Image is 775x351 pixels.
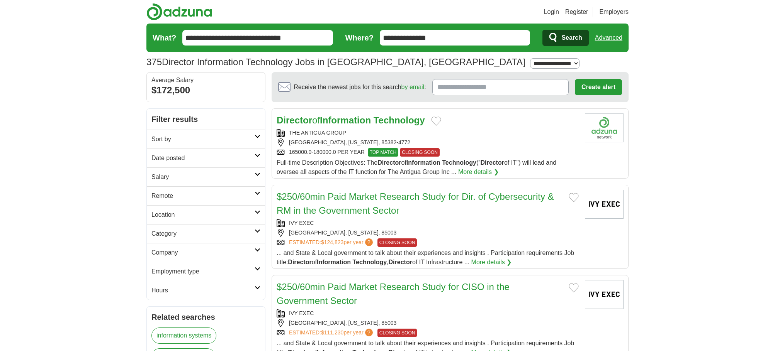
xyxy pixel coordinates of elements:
h2: Company [151,248,255,257]
h2: Hours [151,286,255,295]
a: $250/60min Paid Market Research Study for CISO in the Government Sector [277,282,510,306]
div: [GEOGRAPHIC_DATA], [US_STATE], 85003 [277,319,579,327]
span: CLOSING SOON [400,148,440,157]
a: Register [565,7,588,17]
span: TOP MATCH [368,148,398,157]
button: Add to favorite jobs [569,193,579,202]
div: Average Salary [151,77,260,83]
a: IVY EXEC [289,310,314,316]
a: ESTIMATED:$111,230per year? [289,329,374,337]
span: Receive the newest jobs for this search : [294,83,426,92]
strong: Technology [353,259,387,265]
h2: Salary [151,172,255,182]
span: 375 [146,55,162,69]
h1: Director Information Technology Jobs in [GEOGRAPHIC_DATA], [GEOGRAPHIC_DATA] [146,57,525,67]
strong: Information [406,159,440,166]
span: $124,823 [321,239,343,245]
a: Login [544,7,559,17]
a: DirectorofInformation Technology [277,115,425,125]
strong: Director [389,259,412,265]
h2: Location [151,210,255,219]
a: Remote [147,186,265,205]
div: 165000.0-180000.0 PER YEAR [277,148,579,157]
span: Full-time Description Objectives: The of (” of IT”) will lead and oversee all aspects of the IT f... [277,159,556,175]
strong: Director [277,115,312,125]
button: Add to favorite jobs [431,116,441,126]
a: More details ❯ [471,258,512,267]
button: Search [542,30,588,46]
strong: Director [377,159,401,166]
a: Hours [147,281,265,300]
h2: Filter results [147,109,265,130]
label: What? [153,32,176,44]
span: ? [365,238,373,246]
div: THE ANTIGUA GROUP [277,129,579,137]
button: Create alert [575,79,622,95]
a: More details ❯ [458,167,499,177]
img: Ivy Exec logo [585,280,624,309]
img: Adzuna logo [146,3,212,20]
span: $111,230 [321,329,343,336]
a: Sort by [147,130,265,148]
h2: Employment type [151,267,255,276]
div: [GEOGRAPHIC_DATA], [US_STATE], 85382-4772 [277,138,579,147]
a: ESTIMATED:$124,823per year? [289,238,374,247]
strong: Technology [374,115,425,125]
h2: Related searches [151,311,260,323]
span: ? [365,329,373,336]
a: Employment type [147,262,265,281]
a: Salary [147,167,265,186]
strong: Technology [442,159,476,166]
label: Where? [345,32,374,44]
span: CLOSING SOON [377,238,417,247]
div: [GEOGRAPHIC_DATA], [US_STATE], 85003 [277,229,579,237]
img: Ivy Exec logo [585,190,624,219]
strong: Information [317,259,351,265]
a: Company [147,243,265,262]
div: $172,500 [151,83,260,97]
a: Category [147,224,265,243]
h2: Category [151,229,255,238]
h2: Sort by [151,135,255,144]
img: Company logo [585,113,624,142]
h2: Remote [151,191,255,201]
button: Add to favorite jobs [569,283,579,292]
a: IVY EXEC [289,220,314,226]
a: Advanced [595,30,622,46]
strong: Director [288,259,311,265]
a: $250/60min Paid Market Research Study for Dir. of Cybersecurity & RM in the Government Sector [277,191,554,216]
a: by email [401,84,425,90]
strong: Information [320,115,371,125]
a: information systems [151,327,216,344]
a: Location [147,205,265,224]
strong: Director [481,159,504,166]
a: Employers [599,7,629,17]
span: CLOSING SOON [377,329,417,337]
span: Search [561,30,582,46]
span: ... and State & Local government to talk about their experiences and insights . Participation req... [277,250,574,265]
h2: Date posted [151,154,255,163]
a: Date posted [147,148,265,167]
